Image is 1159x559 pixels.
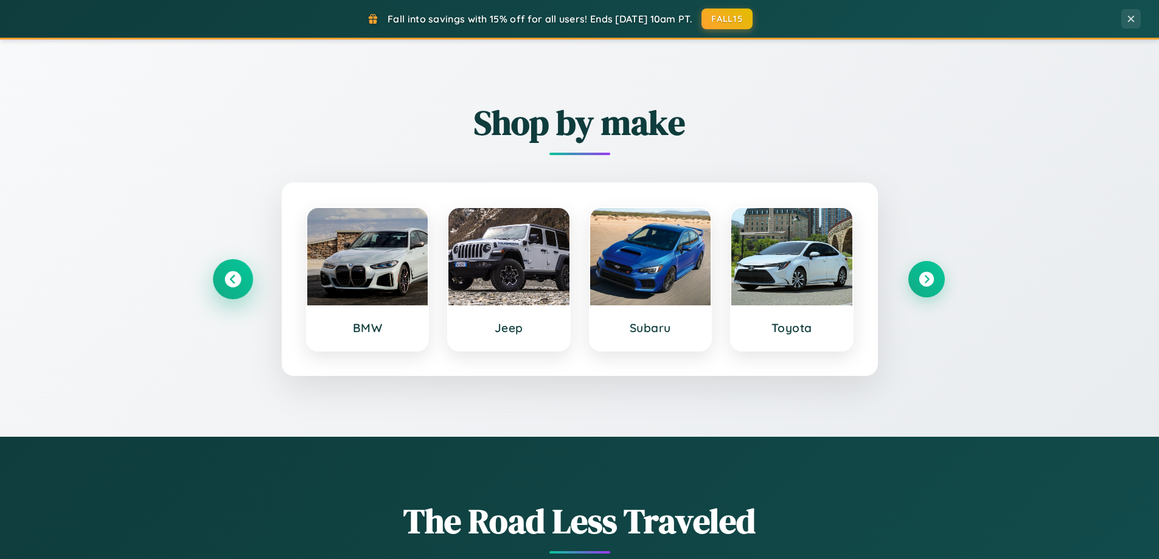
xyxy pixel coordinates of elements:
[319,321,416,335] h3: BMW
[701,9,753,29] button: FALL15
[743,321,840,335] h3: Toyota
[602,321,699,335] h3: Subaru
[388,13,692,25] span: Fall into savings with 15% off for all users! Ends [DATE] 10am PT.
[215,99,945,146] h2: Shop by make
[215,498,945,544] h1: The Road Less Traveled
[461,321,557,335] h3: Jeep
